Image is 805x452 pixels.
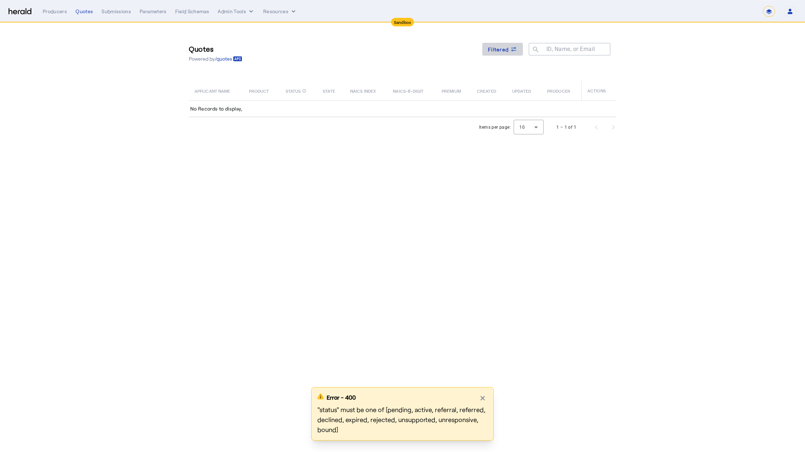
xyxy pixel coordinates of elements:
[479,124,511,131] div: Items per page:
[286,87,301,94] span: STATUS
[442,87,461,94] span: PREMIUM
[582,81,616,101] th: ACTIONS
[194,87,230,94] span: APPLICANT NAME
[102,8,131,15] div: Submissions
[9,8,31,15] img: Herald Logo
[189,44,242,54] h3: Quotes
[140,8,167,15] div: Parameters
[512,87,531,94] span: UPDATED
[546,46,595,52] mat-label: ID, Name, or Email
[43,8,67,15] div: Producers
[302,87,306,95] mat-icon: info_outline
[391,18,414,26] div: Sandbox
[350,87,376,94] span: NAICS INDEX
[393,87,424,94] span: NAICS-6-DIGIT
[215,55,242,62] a: /quotes
[189,101,616,117] td: No Records to display,
[556,124,576,131] div: 1 – 1 of 1
[175,8,209,15] div: Field Schemas
[477,87,496,94] span: CREATED
[529,46,541,55] mat-icon: search
[249,87,269,94] span: PRODUCT
[189,81,616,117] table: Table view of all quotes submitted by your platform
[317,405,488,435] p: "status" must be one of [pending, active, referral, referred, declined, expired, rejected, unsupp...
[76,8,93,15] div: Quotes
[189,55,242,62] p: Powered by
[327,393,356,402] p: Error - 400
[263,8,297,15] button: Resources dropdown menu
[323,87,335,94] span: STATE
[482,43,523,56] button: Filtered
[547,87,570,94] span: PRODUCER
[488,46,509,53] span: Filtered
[218,8,255,15] button: internal dropdown menu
